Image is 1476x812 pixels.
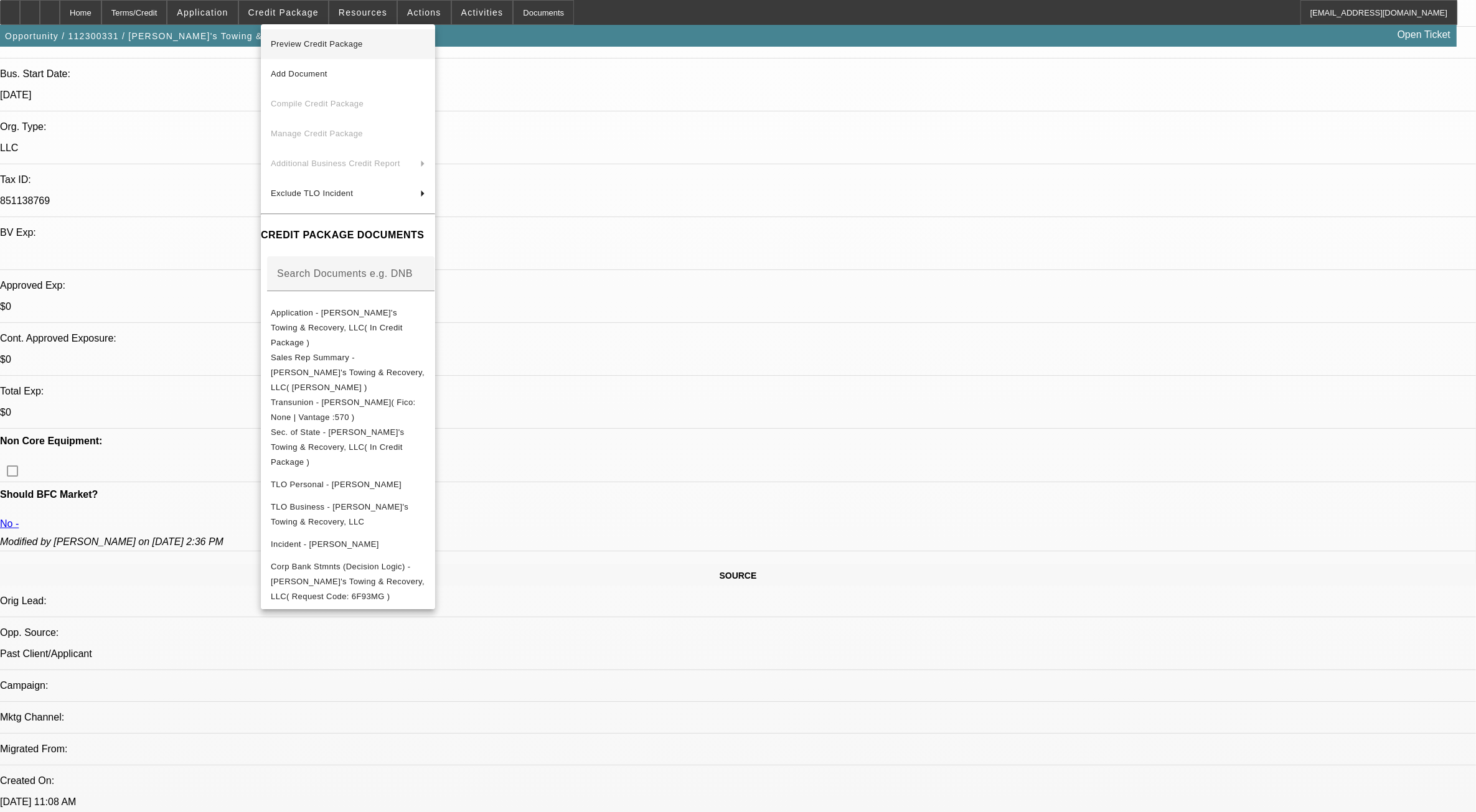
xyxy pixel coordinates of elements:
button: Application - Penny's Towing & Recovery, LLC( In Credit Package ) [261,305,435,350]
span: TLO Business - [PERSON_NAME]'s Towing & Recovery, LLC [271,502,408,526]
span: Exclude TLO Incident [271,189,353,198]
button: TLO Business - Penny's Towing & Recovery, LLC [261,499,435,529]
span: Incident - [PERSON_NAME] [271,539,379,548]
h4: CREDIT PACKAGE DOCUMENTS [261,228,435,243]
span: Add Document [271,69,327,78]
button: Corp Bank Stmnts (Decision Logic) - Penny's Towing & Recovery, LLC( Request Code: 6F93MG ) [261,559,435,604]
button: Incident - Strong, Robert [261,529,435,559]
button: Sec. of State - Penny's Towing & Recovery, LLC( In Credit Package ) [261,424,435,469]
span: Sec. of State - [PERSON_NAME]'s Towing & Recovery, LLC( In Credit Package ) [271,427,404,466]
span: Application - [PERSON_NAME]'s Towing & Recovery, LLC( In Credit Package ) [271,307,403,347]
button: Transunion - Strong, Robert( Fico: None | Vantage :570 ) [261,394,435,424]
mat-label: Search Documents e.g. DNB [277,268,413,278]
span: Transunion - [PERSON_NAME]( Fico: None | Vantage :570 ) [271,397,416,421]
button: Sales Rep Summary - Penny's Towing & Recovery, LLC( Piazzi, Jack ) [261,350,435,394]
span: Corp Bank Stmnts (Decision Logic) - [PERSON_NAME]'s Towing & Recovery, LLC( Request Code: 6F93MG ) [271,561,425,600]
span: Preview Credit Package [271,39,363,49]
button: TLO Personal - Strong, Robert [261,469,435,499]
span: Sales Rep Summary - [PERSON_NAME]'s Towing & Recovery, LLC( [PERSON_NAME] ) [271,352,425,391]
span: TLO Personal - [PERSON_NAME] [271,479,402,488]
